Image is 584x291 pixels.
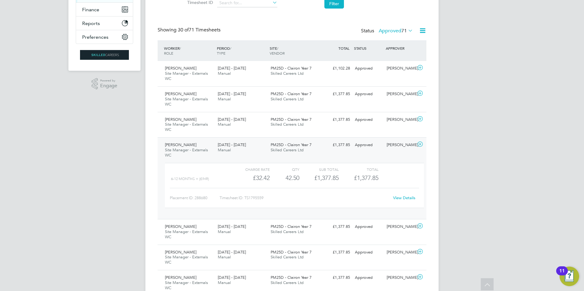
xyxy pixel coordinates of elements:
[352,115,384,125] div: Approved
[339,166,378,173] div: Total
[215,43,268,59] div: PERIOD
[230,46,231,51] span: /
[218,224,246,229] span: [DATE] - [DATE]
[321,247,352,257] div: £1,377.85
[82,34,108,40] span: Preferences
[384,115,416,125] div: [PERSON_NAME]
[217,51,225,56] span: TYPE
[271,96,304,102] span: Skilled Careers Ltd
[321,63,352,74] div: £1,102.28
[271,117,312,122] span: PM25D - Clairon Year 7
[321,273,352,283] div: £1,377.85
[218,96,231,102] span: Manual
[271,254,304,260] span: Skilled Careers Ltd
[277,46,278,51] span: /
[165,117,196,122] span: [PERSON_NAME]
[218,254,231,260] span: Manual
[401,28,407,34] span: 71
[384,247,416,257] div: [PERSON_NAME]
[271,250,312,255] span: PM25D - Clairon Year 7
[164,51,173,56] span: ROLE
[352,89,384,99] div: Approved
[165,122,208,132] span: Site Manager - Externals WC
[384,63,416,74] div: [PERSON_NAME]
[158,27,222,33] div: Showing
[271,224,312,229] span: PM25D - Clairon Year 7
[76,3,133,16] button: Finance
[321,140,352,150] div: £1,377.85
[352,273,384,283] div: Approved
[352,140,384,150] div: Approved
[165,71,208,81] span: Site Manager - Externals WC
[271,147,304,153] span: Skilled Careers Ltd
[165,280,208,290] span: Site Manager - Externals WC
[361,27,414,35] div: Status
[352,247,384,257] div: Approved
[165,254,208,265] span: Site Manager - Externals WC
[100,83,117,88] span: Engage
[100,78,117,83] span: Powered by
[218,142,246,147] span: [DATE] - [DATE]
[384,140,416,150] div: [PERSON_NAME]
[299,166,339,173] div: Sub Total
[165,224,196,229] span: [PERSON_NAME]
[165,275,196,280] span: [PERSON_NAME]
[352,63,384,74] div: Approved
[218,66,246,71] span: [DATE] - [DATE]
[270,51,285,56] span: VENDOR
[165,91,196,96] span: [PERSON_NAME]
[560,267,579,286] button: Open Resource Center, 11 new notifications
[354,174,378,181] span: £1,377.85
[321,115,352,125] div: £1,377.85
[218,229,231,234] span: Manual
[352,222,384,232] div: Approved
[218,122,231,127] span: Manual
[271,142,312,147] span: PM25D - Clairon Year 7
[271,71,304,76] span: Skilled Careers Ltd
[299,173,339,183] div: £1,377.85
[384,273,416,283] div: [PERSON_NAME]
[218,71,231,76] span: Manual
[218,117,246,122] span: [DATE] - [DATE]
[384,222,416,232] div: [PERSON_NAME]
[559,271,565,279] div: 11
[82,20,100,26] span: Reports
[165,66,196,71] span: [PERSON_NAME]
[271,280,304,285] span: Skilled Careers Ltd
[321,222,352,232] div: £1,377.85
[230,173,270,183] div: £32.42
[230,166,270,173] div: Charge rate
[171,177,209,181] span: 6-12 Months + (£/HR)
[271,91,312,96] span: PM25D - Clairon Year 7
[218,91,246,96] span: [DATE] - [DATE]
[165,147,208,158] span: Site Manager - Externals WC
[218,280,231,285] span: Manual
[271,122,304,127] span: Skilled Careers Ltd
[321,89,352,99] div: £1,377.85
[76,30,133,44] button: Preferences
[180,46,181,51] span: /
[218,250,246,255] span: [DATE] - [DATE]
[178,27,189,33] span: 30 of
[76,50,133,60] a: Go to home page
[162,43,215,59] div: WORKER
[165,142,196,147] span: [PERSON_NAME]
[220,193,389,203] div: Timesheet ID: TS1795559
[271,66,312,71] span: PM25D - Clairon Year 7
[82,7,99,13] span: Finance
[76,16,133,30] button: Reports
[218,275,246,280] span: [DATE] - [DATE]
[379,28,413,34] label: Approved
[268,43,321,59] div: SITE
[80,50,129,60] img: skilledcareers-logo-retina.png
[170,193,220,203] div: Placement ID: 288680
[270,173,299,183] div: 42.50
[218,147,231,153] span: Manual
[384,43,416,54] div: APPROVER
[165,250,196,255] span: [PERSON_NAME]
[271,229,304,234] span: Skilled Careers Ltd
[352,43,384,54] div: STATUS
[393,195,415,200] a: View Details
[165,229,208,239] span: Site Manager - Externals WC
[165,96,208,107] span: Site Manager - Externals WC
